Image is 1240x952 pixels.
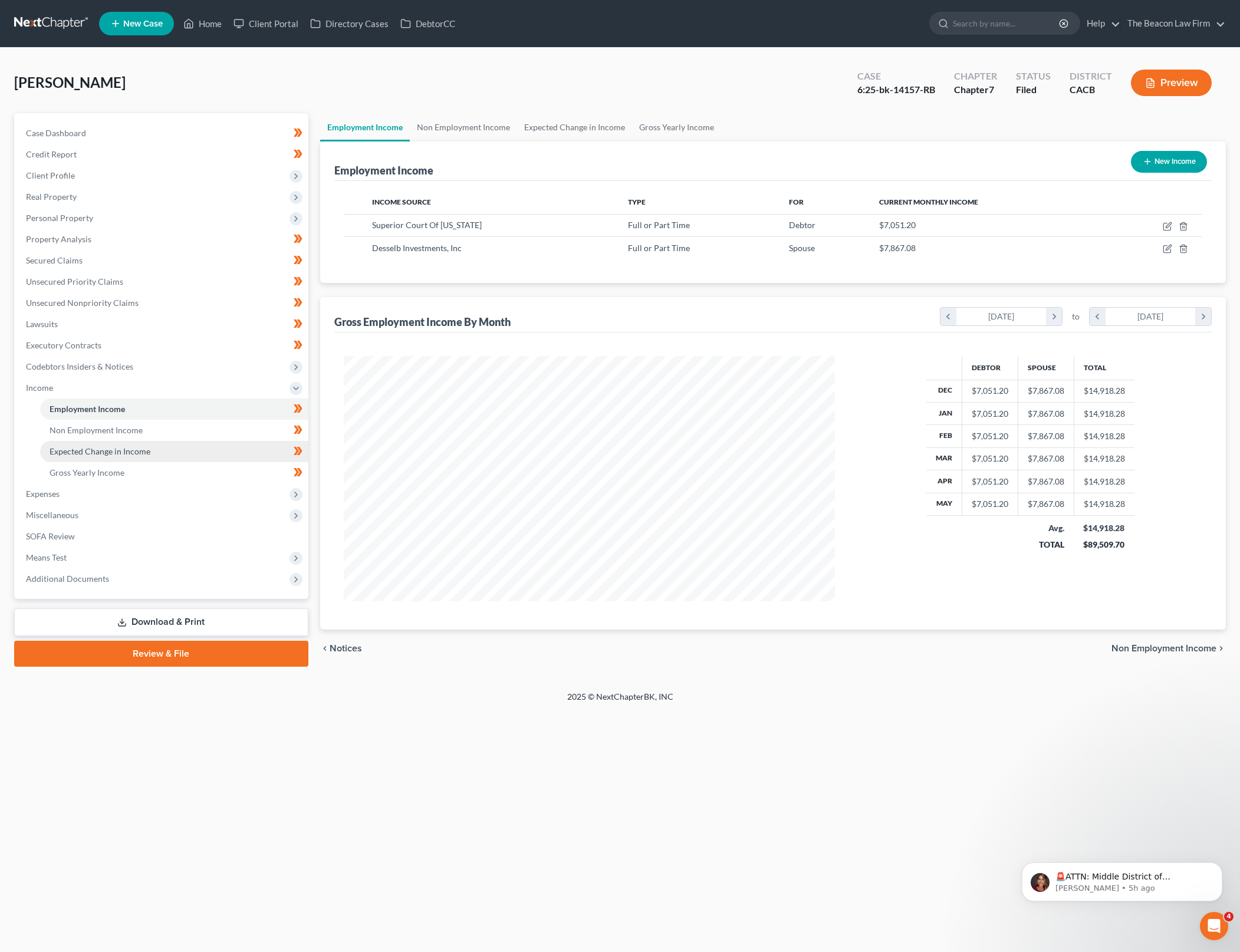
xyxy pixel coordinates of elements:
[1070,70,1112,83] div: District
[372,243,462,253] span: Desselb Investments, Inc
[26,552,67,562] span: Means Test
[17,229,308,250] a: Property Analysis
[1028,476,1064,487] div: $7,867.08
[1028,453,1064,465] div: $7,867.08
[1216,644,1226,653] i: chevron_right
[926,425,962,447] th: Feb
[26,255,83,265] span: Secured Claims
[1083,539,1125,551] div: $89,509.70
[50,404,125,414] span: Employment Income
[40,441,308,462] a: Expected Change in Income
[1195,308,1211,325] i: chevron_right
[879,243,916,253] span: $7,867.08
[1083,522,1125,534] div: $14,918.28
[972,430,1008,442] div: $7,051.20
[394,13,461,34] a: DebtorCC
[1016,83,1051,97] div: Filed
[123,19,163,28] span: New Case
[26,489,60,499] span: Expenses
[26,383,53,393] span: Income
[879,197,978,206] span: Current Monthly Income
[17,314,308,335] a: Lawsuits
[989,84,994,95] span: 7
[14,608,308,636] a: Download & Print
[50,425,143,435] span: Non Employment Income
[17,271,308,292] a: Unsecured Priority Claims
[926,402,962,424] th: Jan
[926,493,962,515] th: May
[1131,70,1212,96] button: Preview
[17,292,308,314] a: Unsecured Nonpriority Claims
[940,308,956,325] i: chevron_left
[972,408,1008,420] div: $7,051.20
[628,243,690,253] span: Full or Part Time
[40,398,308,420] a: Employment Income
[1111,644,1226,653] button: Non Employment Income chevron_right
[1070,83,1112,97] div: CACB
[26,531,75,541] span: SOFA Review
[26,361,133,371] span: Codebtors Insiders & Notices
[330,644,362,653] span: Notices
[1081,13,1120,34] a: Help
[1018,356,1074,380] th: Spouse
[789,243,815,253] span: Spouse
[628,220,690,230] span: Full or Part Time
[953,12,1061,34] input: Search by name...
[962,356,1018,380] th: Debtor
[972,453,1008,465] div: $7,051.20
[26,234,91,244] span: Property Analysis
[1027,522,1064,534] div: Avg.
[1074,402,1134,424] td: $14,918.28
[320,644,330,653] i: chevron_left
[410,113,517,141] a: Non Employment Income
[26,510,78,520] span: Miscellaneous
[926,380,962,402] th: Dec
[1106,308,1196,325] div: [DATE]
[632,113,721,141] a: Gross Yearly Income
[1111,644,1216,653] span: Non Employment Income
[26,340,101,350] span: Executory Contracts
[1028,498,1064,510] div: $7,867.08
[17,526,308,547] a: SOFA Review
[26,319,58,329] span: Lawsuits
[1074,356,1134,380] th: Total
[17,335,308,356] a: Executory Contracts
[517,113,632,141] a: Expected Change in Income
[40,462,308,483] a: Gross Yearly Income
[879,220,916,230] span: $7,051.20
[857,70,935,83] div: Case
[954,70,997,83] div: Chapter
[1131,151,1207,173] button: New Income
[1016,70,1051,83] div: Status
[17,123,308,144] a: Case Dashboard
[17,250,308,271] a: Secured Claims
[372,197,431,206] span: Income Source
[304,13,394,34] a: Directory Cases
[1074,447,1134,470] td: $14,918.28
[857,83,935,97] div: 6:25-bk-14157-RB
[14,641,308,667] a: Review & File
[1074,493,1134,515] td: $14,918.28
[334,315,511,329] div: Gross Employment Income By Month
[628,197,646,206] span: Type
[14,74,126,91] span: [PERSON_NAME]
[26,192,77,202] span: Real Property
[26,149,77,159] span: Credit Report
[26,128,86,138] span: Case Dashboard
[1074,425,1134,447] td: $14,918.28
[26,276,123,286] span: Unsecured Priority Claims
[972,498,1008,510] div: $7,051.20
[1072,311,1080,322] span: to
[972,476,1008,487] div: $7,051.20
[1046,308,1062,325] i: chevron_right
[26,574,109,584] span: Additional Documents
[320,113,410,141] a: Employment Income
[1074,380,1134,402] td: $14,918.28
[926,470,962,493] th: Apr
[956,308,1047,325] div: [DATE]
[50,446,150,456] span: Expected Change in Income
[26,298,139,308] span: Unsecured Nonpriority Claims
